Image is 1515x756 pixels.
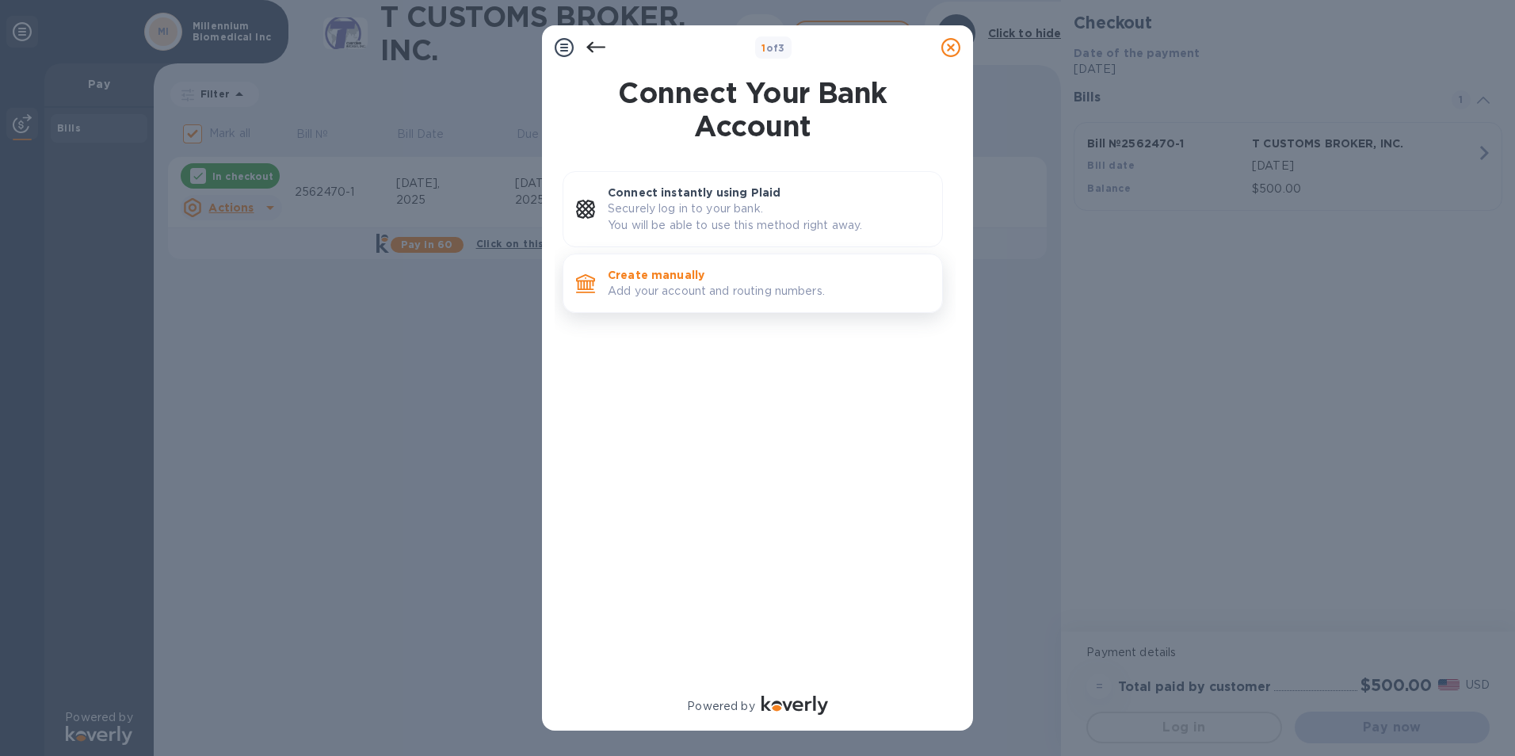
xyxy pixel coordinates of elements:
[687,698,754,715] p: Powered by
[761,696,828,715] img: Logo
[608,185,929,200] p: Connect instantly using Plaid
[608,200,929,234] p: Securely log in to your bank. You will be able to use this method right away.
[761,42,765,54] span: 1
[761,42,785,54] b: of 3
[608,283,929,300] p: Add your account and routing numbers.
[556,76,949,143] h1: Connect Your Bank Account
[608,267,929,283] p: Create manually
